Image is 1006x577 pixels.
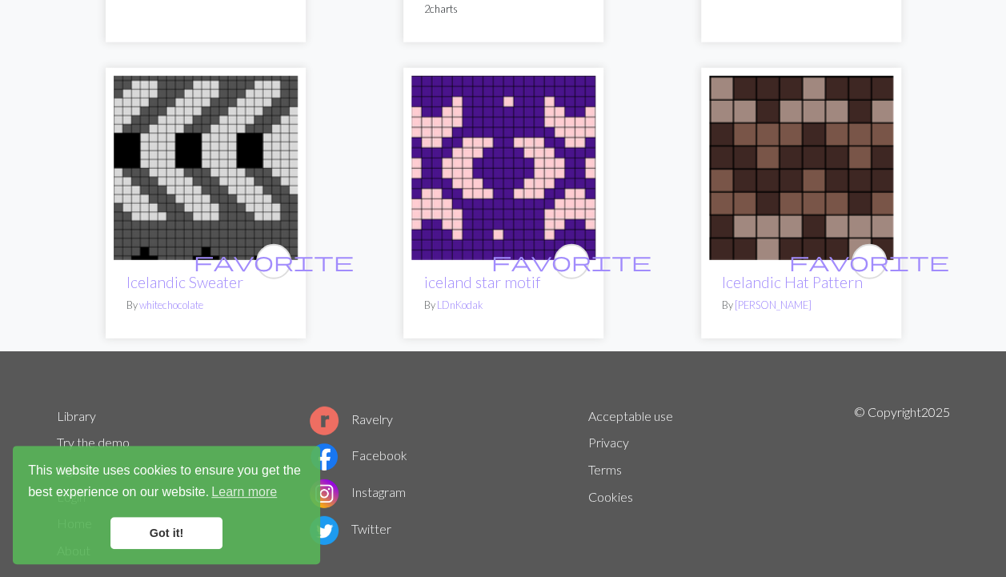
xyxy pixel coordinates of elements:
p: By [722,298,880,313]
p: By [424,298,583,313]
i: favourite [194,246,354,278]
span: favorite [194,249,354,274]
img: Facebook logo [310,443,339,471]
img: Twitter logo [310,516,339,545]
a: Cookies [588,489,633,504]
span: favorite [491,249,651,274]
a: [PERSON_NAME] [735,299,812,311]
a: Ravelry [310,411,393,427]
span: This website uses cookies to ensure you get the best experience on our website. [28,461,305,504]
a: learn more about cookies [209,480,279,504]
a: iceland star motif [411,158,595,174]
button: favourite [256,244,291,279]
div: cookieconsent [13,446,320,564]
button: favourite [852,244,887,279]
a: Library [57,408,96,423]
a: Facebook [310,447,407,463]
span: favorite [789,249,949,274]
img: Icelandic Sweater [114,76,298,260]
p: 2 charts [424,2,583,17]
a: dismiss cookie message [110,517,222,549]
a: Try the demo [57,435,130,450]
p: © Copyright 2025 [853,403,949,564]
img: Ravelry logo [310,407,339,435]
i: favourite [789,246,949,278]
img: iceland star motif [411,76,595,260]
a: Icelandic Hat Pattern [709,158,893,174]
a: Privacy [588,435,629,450]
a: Acceptable use [588,408,673,423]
img: Icelandic Hat Pattern [709,76,893,260]
img: Instagram logo [310,479,339,508]
a: whitechocolate [139,299,203,311]
p: By [126,298,285,313]
a: LDnKodak [437,299,483,311]
a: iceland star motif [424,273,540,291]
a: Icelandic Sweater [114,158,298,174]
a: Instagram [310,484,406,499]
a: Twitter [310,521,391,536]
i: favourite [491,246,651,278]
button: favourite [554,244,589,279]
a: Icelandic Hat Pattern [722,273,863,291]
a: Terms [588,462,622,477]
a: Icelandic Sweater [126,273,243,291]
